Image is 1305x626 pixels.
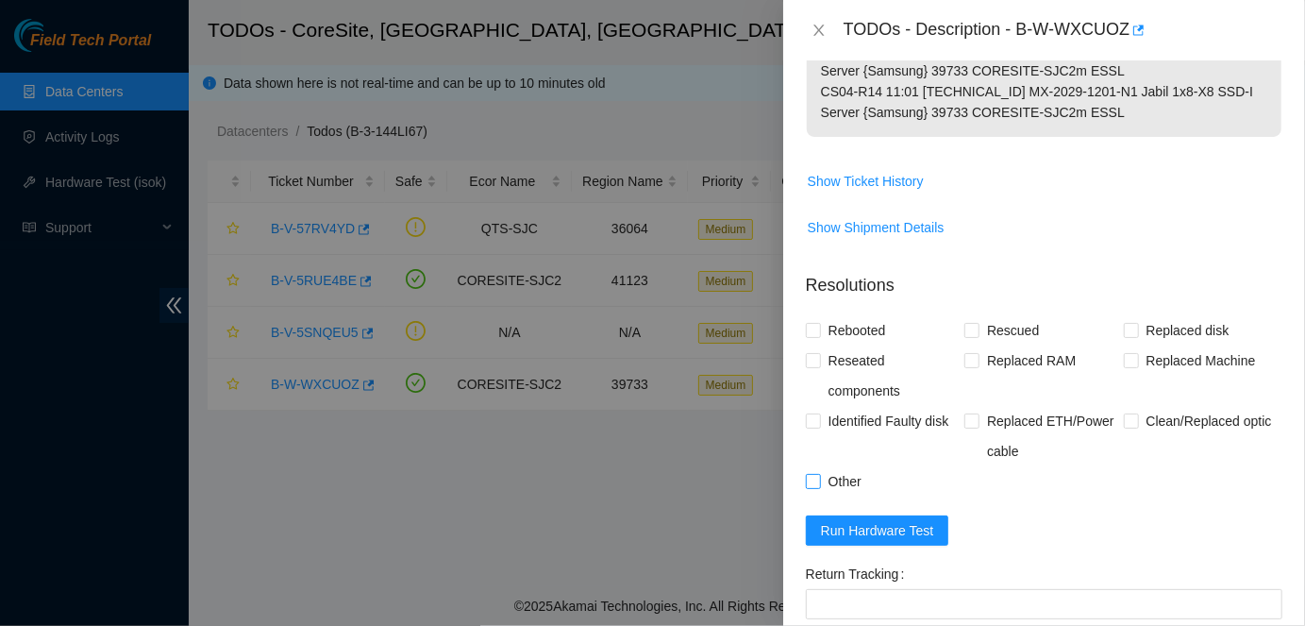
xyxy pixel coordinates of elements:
button: Run Hardware Test [806,516,949,546]
span: Identified Faulty disk [821,406,957,436]
button: Close [806,22,832,40]
span: Rebooted [821,315,894,346]
label: Return Tracking [806,559,912,589]
span: Show Ticket History [808,171,924,192]
span: close [811,23,827,38]
p: Resolutions [806,258,1282,298]
span: Replaced RAM [979,346,1083,376]
span: Rescued [979,315,1046,346]
button: Show Ticket History [807,166,925,196]
span: Replaced Machine [1139,346,1263,376]
span: Clean/Replaced optic [1139,406,1280,436]
span: Run Hardware Test [821,520,934,541]
button: Show Shipment Details [807,212,945,243]
span: Reseated components [821,346,964,406]
span: Show Shipment Details [808,217,945,238]
span: Replaced disk [1139,315,1237,346]
span: Replaced ETH/Power cable [979,406,1123,466]
span: Other [821,466,869,497]
input: Return Tracking [806,589,1282,619]
div: TODOs - Description - B-W-WXCUOZ [844,15,1282,45]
